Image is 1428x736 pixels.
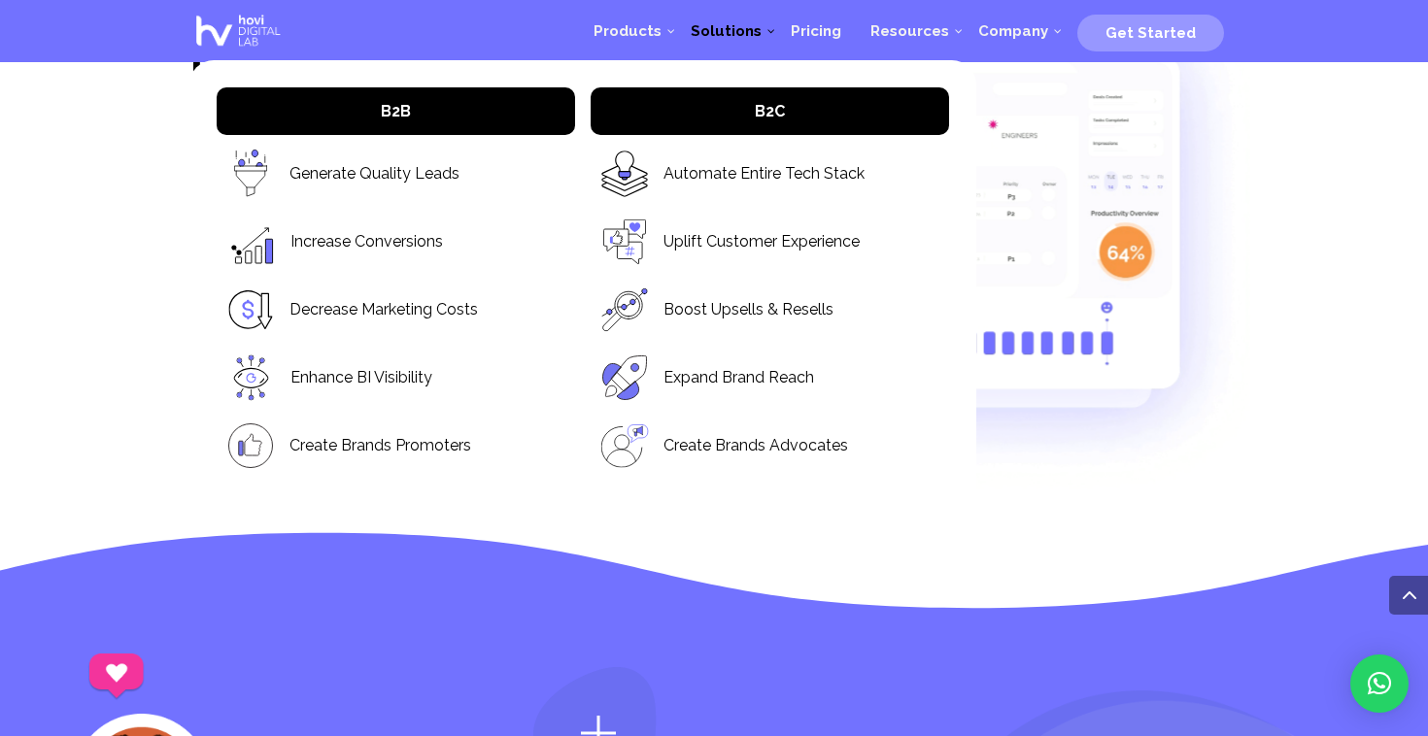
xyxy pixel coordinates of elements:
[289,298,478,320] a: Decrease Marketing Costs
[856,2,964,60] a: Resources
[663,162,865,184] a: Automate Entire Tech Stack
[591,87,949,145] a: B2C
[691,22,762,40] span: Solutions
[663,298,833,320] a: Boost Upsells & Resells
[663,366,814,388] a: Expand Brand Reach
[776,2,856,60] a: Pricing
[663,230,860,252] a: Uplift Customer Experience
[1077,17,1224,46] a: Get Started
[381,102,411,120] span: B2B
[217,87,575,145] a: B2B
[870,22,949,40] span: Resources
[594,22,662,40] span: Products
[676,2,776,60] a: Solutions
[964,2,1063,60] a: Company
[791,22,841,40] span: Pricing
[755,102,785,120] span: B2C
[290,230,443,252] a: Increase Conversions
[1105,24,1196,42] span: Get Started
[289,434,471,456] a: Create Brands Promoters
[290,366,432,388] a: Enhance BI Visibility
[663,434,848,456] a: Create Brands Advocates
[579,2,676,60] a: Products
[289,162,459,184] a: Generate Quality Leads
[978,22,1048,40] span: Company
